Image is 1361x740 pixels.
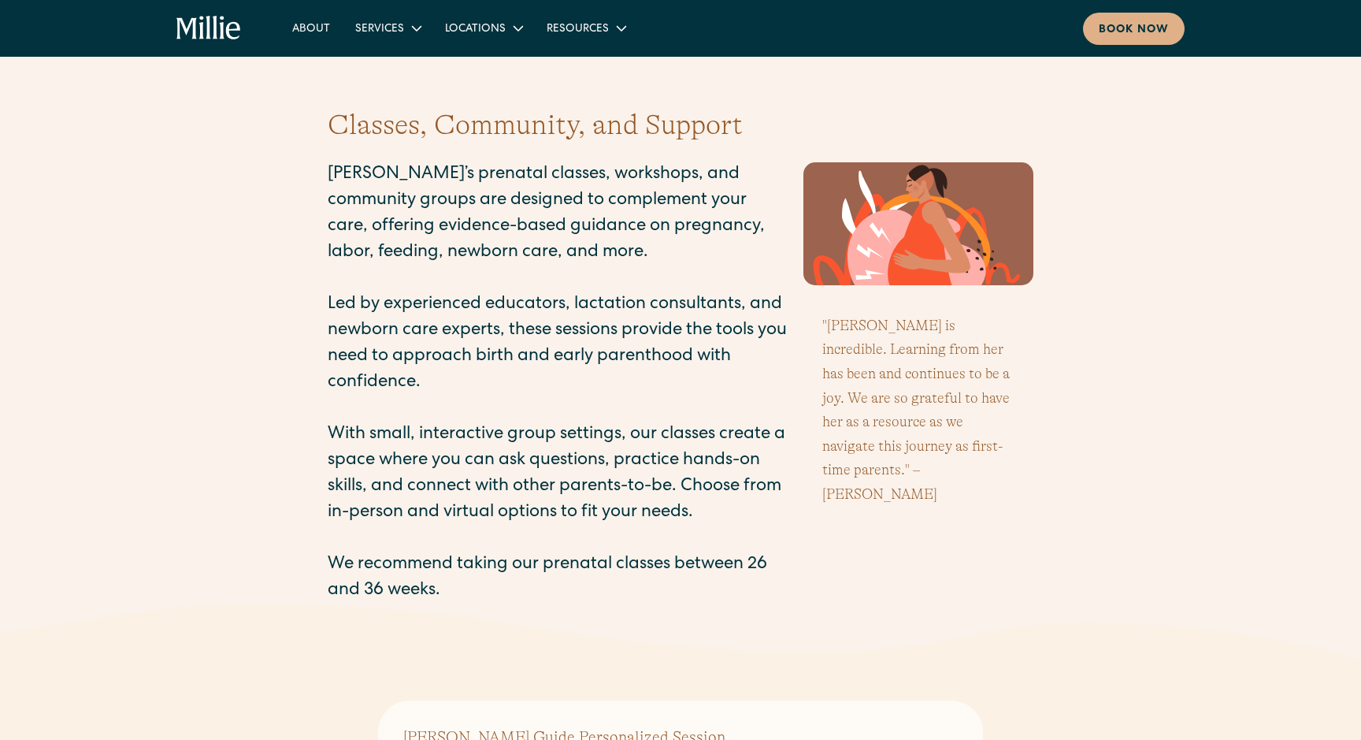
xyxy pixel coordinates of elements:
[534,15,637,41] div: Resources
[1099,22,1169,39] div: Book now
[328,104,1033,147] h1: Classes, Community, and Support
[280,15,343,41] a: About
[343,15,432,41] div: Services
[1083,13,1185,45] a: Book now
[328,162,788,604] p: [PERSON_NAME]’s prenatal classes, workshops, and community groups are designed to complement your...
[445,21,506,38] div: Locations
[176,16,242,41] a: home
[355,21,404,38] div: Services
[803,301,1033,519] blockquote: "[PERSON_NAME] is incredible. Learning from her has been and continues to be a joy. We are so gra...
[803,162,1033,285] img: Pregnant person
[432,15,534,41] div: Locations
[547,21,609,38] div: Resources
